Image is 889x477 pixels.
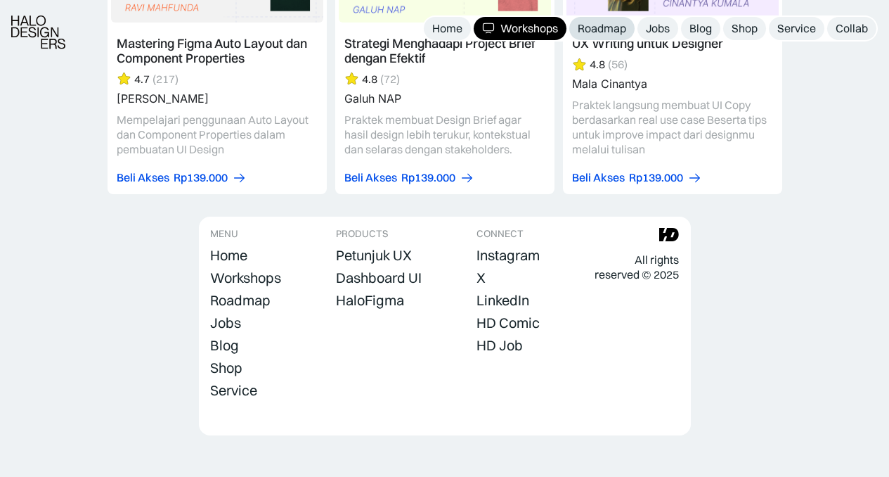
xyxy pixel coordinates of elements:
div: Blog [210,337,239,354]
div: Home [210,247,247,264]
div: Shop [210,360,242,376]
div: PRODUCTS [336,228,388,240]
a: HD Comic [476,313,540,333]
a: X [476,268,486,288]
div: Petunjuk UX [336,247,412,264]
div: Jobs [210,314,241,331]
div: LinkedIn [476,292,529,309]
a: Jobs [637,17,678,40]
div: MENU [210,228,238,240]
div: Rp139.000 [629,170,683,185]
a: Dashboard UI [336,268,422,288]
div: Rp139.000 [174,170,228,185]
div: Shop [732,21,758,36]
div: HaloFigma [336,292,404,309]
a: Roadmap [210,291,271,310]
div: Beli Akses [117,170,169,185]
a: LinkedIn [476,291,529,310]
div: Service [210,382,257,399]
div: All rights reserved © 2025 [595,253,679,282]
div: CONNECT [476,228,524,240]
a: Beli AksesRp139.000 [117,170,247,185]
a: Home [210,246,247,265]
a: Shop [723,17,766,40]
a: Blog [681,17,720,40]
a: Roadmap [569,17,635,40]
div: Workshops [500,21,558,36]
a: Petunjuk UX [336,246,412,265]
div: Home [432,21,462,36]
div: X [476,269,486,286]
a: HD Job [476,336,523,355]
div: HD Job [476,337,523,354]
a: Instagram [476,246,540,265]
div: Roadmap [578,21,626,36]
a: Shop [210,358,242,378]
div: Beli Akses [344,170,397,185]
div: Jobs [646,21,670,36]
div: Instagram [476,247,540,264]
a: Service [769,17,824,40]
div: Collab [836,21,868,36]
a: Beli AksesRp139.000 [572,170,702,185]
a: Workshops [210,268,281,288]
div: Roadmap [210,292,271,309]
a: Collab [827,17,876,40]
div: Service [777,21,816,36]
a: Beli AksesRp139.000 [344,170,474,185]
a: Jobs [210,313,241,333]
div: HD Comic [476,314,540,331]
a: HaloFigma [336,291,404,310]
div: Blog [689,21,712,36]
div: Dashboard UI [336,269,422,286]
a: Service [210,381,257,400]
div: Beli Akses [572,170,625,185]
div: Workshops [210,269,281,286]
a: Blog [210,336,239,355]
a: Workshops [474,17,566,40]
div: Rp139.000 [401,170,455,185]
a: Home [424,17,471,40]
